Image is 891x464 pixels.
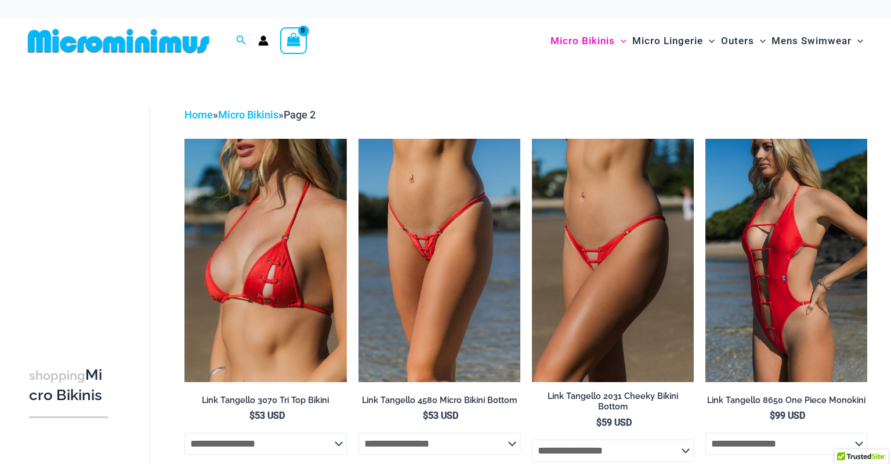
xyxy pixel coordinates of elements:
[532,391,694,417] a: Link Tangello 2031 Cheeky Bikini Bottom
[705,139,867,382] a: Link Tangello 8650 One Piece Monokini 11Link Tangello 8650 One Piece Monokini 12Link Tangello 865...
[184,139,346,382] img: Link Tangello 3070 Tri Top 01
[629,23,718,59] a: Micro LingerieMenu ToggleMenu Toggle
[632,26,703,56] span: Micro Lingerie
[29,368,85,383] span: shopping
[280,27,307,54] a: View Shopping Cart, empty
[550,26,615,56] span: Micro Bikinis
[358,395,520,410] a: Link Tangello 4580 Micro Bikini Bottom
[721,26,754,56] span: Outers
[532,391,694,412] h2: Link Tangello 2031 Cheeky Bikini Bottom
[548,23,629,59] a: Micro BikinisMenu ToggleMenu Toggle
[184,395,346,406] h2: Link Tangello 3070 Tri Top Bikini
[770,410,805,421] bdi: 99 USD
[249,410,285,421] bdi: 53 USD
[358,395,520,406] h2: Link Tangello 4580 Micro Bikini Bottom
[754,26,766,56] span: Menu Toggle
[184,139,346,382] a: Link Tangello 3070 Tri Top 01Link Tangello 3070 Tri Top 4580 Micro 11Link Tangello 3070 Tri Top 4...
[532,139,694,382] a: Link Tangello 2031 Cheeky 01Link Tangello 2031 Cheeky 02Link Tangello 2031 Cheeky 02
[258,35,269,46] a: Account icon link
[423,410,428,421] span: $
[284,109,316,121] span: Page 2
[358,139,520,382] a: Link Tangello 4580 Micro 01Link Tangello 4580 Micro 02Link Tangello 4580 Micro 02
[29,97,133,329] iframe: TrustedSite Certified
[29,365,108,405] h3: Micro Bikinis
[218,109,278,121] a: Micro Bikinis
[705,395,867,406] h2: Link Tangello 8650 One Piece Monokini
[546,21,868,60] nav: Site Navigation
[532,139,694,382] img: Link Tangello 2031 Cheeky 01
[184,109,316,121] span: » »
[769,23,866,59] a: Mens SwimwearMenu ToggleMenu Toggle
[184,109,213,121] a: Home
[770,410,775,421] span: $
[703,26,715,56] span: Menu Toggle
[772,26,852,56] span: Mens Swimwear
[705,139,867,382] img: Link Tangello 8650 One Piece Monokini 11
[852,26,863,56] span: Menu Toggle
[358,139,520,382] img: Link Tangello 4580 Micro 01
[423,410,458,421] bdi: 53 USD
[249,410,255,421] span: $
[236,34,247,48] a: Search icon link
[718,23,769,59] a: OutersMenu ToggleMenu Toggle
[184,395,346,410] a: Link Tangello 3070 Tri Top Bikini
[596,417,602,428] span: $
[596,417,632,428] bdi: 59 USD
[23,28,214,54] img: MM SHOP LOGO FLAT
[705,395,867,410] a: Link Tangello 8650 One Piece Monokini
[615,26,626,56] span: Menu Toggle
